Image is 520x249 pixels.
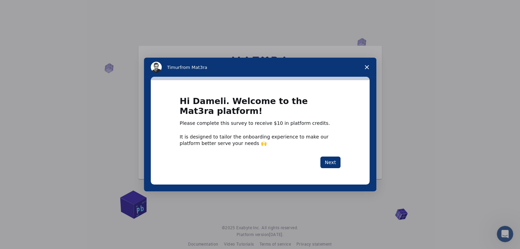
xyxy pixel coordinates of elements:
[320,157,341,168] button: Next
[357,58,376,77] span: Close survey
[180,97,341,120] h1: Hi Dameli. Welcome to the Mat3ra platform!
[180,120,341,127] div: Please complete this survey to receive $10 in platform credits.
[167,65,180,70] span: Timur
[151,62,162,73] img: Profile image for Timur
[180,134,341,146] div: It is designed to tailor the onboarding experience to make our platform better serve your needs 🙌
[11,5,48,11] span: Поддержка
[180,65,207,70] span: from Mat3ra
